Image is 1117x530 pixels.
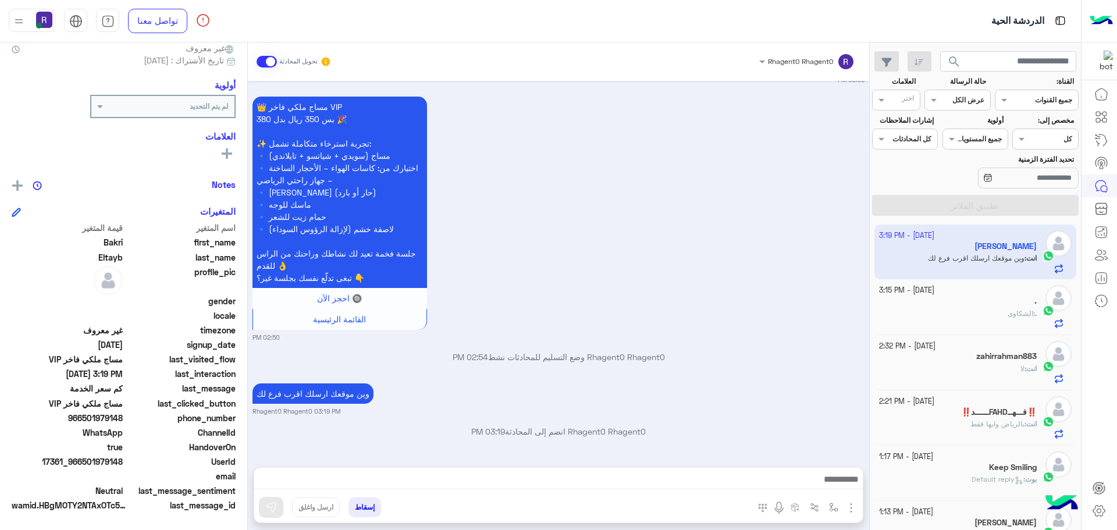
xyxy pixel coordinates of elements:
label: تحديد الفترة الزمنية [944,154,1074,165]
small: [DATE] - 3:15 PM [879,285,934,296]
span: انت [1026,364,1037,373]
img: make a call [758,503,767,513]
span: 🔘 احجز الآن [317,293,362,303]
h5: ‼️فـــهــFAHDــــــد‼️ [961,407,1037,417]
h5: . [1034,296,1037,306]
p: Rhagent0 Rhagent0 انضم إلى المحادثة [252,425,865,437]
span: Rhagent0 Rhagent0 [768,57,833,66]
span: UserId [125,456,236,468]
span: كم سعر الخدمة [12,382,123,394]
img: userImage [36,12,52,28]
span: 966501979148 [12,412,123,424]
span: locale [125,310,236,322]
img: Trigger scenario [810,503,819,512]
img: defaultAdmin.png [94,266,123,295]
span: 2025-10-02T12:19:56.8265092Z [12,368,123,380]
div: اختر [902,93,916,106]
button: تطبيق الفلاتر [872,195,1079,216]
small: [DATE] - 2:32 PM [879,341,935,352]
span: اسم المتغير [125,222,236,234]
img: WhatsApp [1043,416,1054,428]
h5: Keep Smiling [989,463,1037,472]
label: حالة الرسالة [926,76,986,87]
img: profile [12,14,26,29]
b: : [1024,364,1037,373]
span: 02:54 PM [453,352,488,362]
span: HandoverOn [125,441,236,453]
span: first_name [125,236,236,248]
span: last_visited_flow [125,353,236,365]
img: send message [265,501,277,513]
img: create order [791,503,800,512]
a: tab [96,9,119,33]
img: tab [1053,13,1068,28]
img: WhatsApp [1043,305,1054,316]
span: . [1035,309,1037,318]
span: الشكاوى [1008,309,1033,318]
img: 322853014244696 [1092,51,1113,72]
span: last_message [125,382,236,394]
button: إسقاط [348,497,381,517]
span: 2 [12,426,123,439]
span: 0 [12,485,123,497]
img: defaultAdmin.png [1045,396,1072,422]
span: last_message_sentiment [125,485,236,497]
b: : [1023,475,1037,483]
img: defaultAdmin.png [1045,285,1072,311]
span: signup_date [125,339,236,351]
span: timezone [125,324,236,336]
button: Trigger scenario [805,497,824,517]
small: [DATE] - 1:17 PM [879,451,933,463]
h6: Notes [212,179,236,190]
img: Logo [1090,9,1113,33]
span: 17361_966501979148 [12,456,123,468]
span: profile_pic [125,266,236,293]
img: WhatsApp [1043,471,1054,483]
span: null [12,295,123,307]
span: بالرياض وابها فقط [970,419,1024,428]
img: defaultAdmin.png [1045,341,1072,367]
label: القناة: [997,76,1075,87]
small: 02:50 PM [252,333,280,342]
b: : [1033,309,1037,318]
button: create order [786,497,805,517]
span: غير معروف [12,324,123,336]
span: بوت [1025,475,1037,483]
h6: المتغيرات [200,206,236,216]
img: tab [101,15,115,28]
span: search [947,55,961,69]
span: قيمة المتغير [12,222,123,234]
small: [DATE] - 2:21 PM [879,396,934,407]
span: last_message_id [130,499,236,511]
span: email [125,470,236,482]
button: search [940,51,969,76]
img: notes [33,181,42,190]
p: Rhagent0 Rhagent0 وضع التسليم للمحادثات نشط [252,351,865,363]
h5: zahirrahman883 [976,351,1037,361]
span: wamid.HBgMOTY2NTAxOTc5MTQ4FQIAEhggQUMxMjdDNDVCNzlCQzUxQ0M2RkY2NDM1QjREOUQzQ0UA [12,499,128,511]
span: 03:19 PM [471,426,505,436]
b: لم يتم التحديد [190,102,229,111]
span: ChannelId [125,426,236,439]
span: انت [1026,419,1037,428]
label: العلامات [873,76,916,87]
span: القائمة الرئيسية [313,314,366,324]
span: gender [125,295,236,307]
small: Rhagent0 Rhagent0 03:19 PM [252,407,340,416]
button: ارسل واغلق [292,497,340,517]
b: : [1024,419,1037,428]
p: 2/10/2025, 3:19 PM [252,383,373,404]
p: الدردشة الحية [991,13,1044,29]
span: مساج ملكي فاخر VIP [12,397,123,410]
img: tab [69,15,83,28]
img: spinner [196,13,210,27]
label: إشارات الملاحظات [873,115,933,126]
p: 2/10/2025, 2:50 PM [252,97,427,288]
span: لا [1020,364,1024,373]
span: true [12,441,123,453]
h6: العلامات [12,131,236,141]
span: null [12,470,123,482]
span: last_name [125,251,236,264]
img: send attachment [844,501,858,515]
span: last_clicked_button [125,397,236,410]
